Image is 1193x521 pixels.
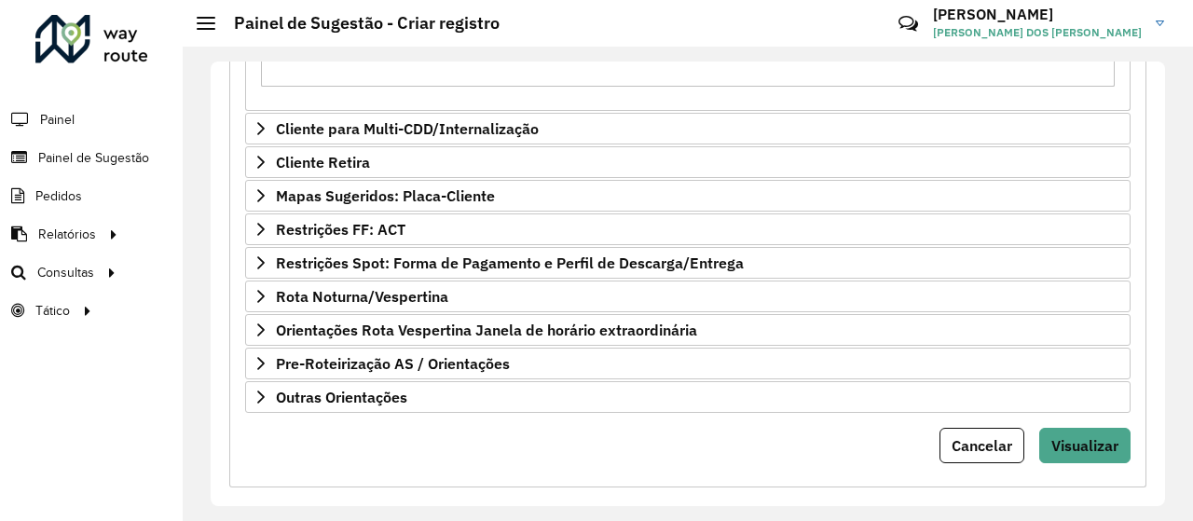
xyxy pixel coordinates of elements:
a: Mapas Sugeridos: Placa-Cliente [245,180,1131,212]
a: Orientações Rota Vespertina Janela de horário extraordinária [245,314,1131,346]
a: Outras Orientações [245,381,1131,413]
h3: [PERSON_NAME] [933,6,1142,23]
span: Cliente Retira [276,155,370,170]
span: Rota Noturna/Vespertina [276,289,448,304]
span: [PERSON_NAME] DOS [PERSON_NAME] [933,24,1142,41]
span: Consultas [37,263,94,282]
span: Pedidos [35,186,82,206]
span: Orientações Rota Vespertina Janela de horário extraordinária [276,322,697,337]
span: Painel de Sugestão [38,148,149,168]
a: Cliente para Multi-CDD/Internalização [245,113,1131,144]
span: Tático [35,301,70,321]
span: Mapas Sugeridos: Placa-Cliente [276,188,495,203]
h2: Painel de Sugestão - Criar registro [215,13,500,34]
span: Outras Orientações [276,390,407,404]
span: Cancelar [952,436,1012,455]
span: Restrições FF: ACT [276,222,405,237]
a: Restrições FF: ACT [245,213,1131,245]
span: Painel [40,110,75,130]
a: Restrições Spot: Forma de Pagamento e Perfil de Descarga/Entrega [245,247,1131,279]
a: Cliente Retira [245,146,1131,178]
a: Contato Rápido [888,4,928,44]
span: Restrições Spot: Forma de Pagamento e Perfil de Descarga/Entrega [276,255,744,270]
button: Visualizar [1039,428,1131,463]
span: Pre-Roteirização AS / Orientações [276,356,510,371]
button: Cancelar [939,428,1024,463]
a: Pre-Roteirização AS / Orientações [245,348,1131,379]
span: Relatórios [38,225,96,244]
span: Cliente para Multi-CDD/Internalização [276,121,539,136]
a: Rota Noturna/Vespertina [245,281,1131,312]
span: Visualizar [1051,436,1118,455]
